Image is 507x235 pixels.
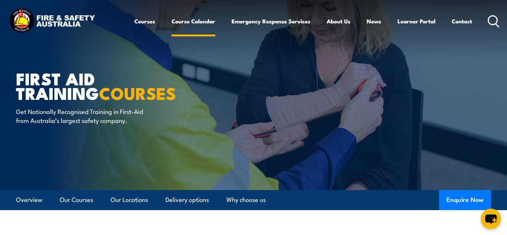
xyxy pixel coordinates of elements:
[226,190,266,210] a: Why choose us
[481,209,501,229] button: chat-button
[398,12,435,30] a: Learner Portal
[16,71,199,100] h1: First Aid Training
[439,190,491,210] button: Enquire Now
[232,12,310,30] a: Emergency Response Services
[111,190,148,210] a: Our Locations
[134,12,155,30] a: Courses
[166,190,209,210] a: Delivery options
[367,12,381,30] a: News
[171,12,215,30] a: Course Calendar
[60,190,93,210] a: Our Courses
[452,12,472,30] a: Contact
[16,190,42,210] a: Overview
[16,107,151,124] p: Get Nationally Recognised Training in First-Aid from Australia’s largest safety company.
[327,12,350,30] a: About Us
[99,80,176,105] strong: COURSES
